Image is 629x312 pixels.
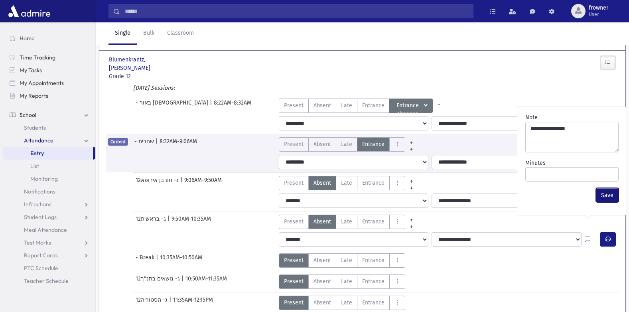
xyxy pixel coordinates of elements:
span: 12ג- בראשית [136,215,168,229]
span: Late [341,277,352,286]
span: Students [24,124,46,131]
span: Late [341,140,352,148]
span: Student Logs [24,213,57,221]
span: 10:50AM-11:35AM [185,274,227,289]
span: Current [108,138,128,146]
span: 8:22AM-8:32AM [214,99,251,113]
span: My Reports [20,92,48,99]
a: School [3,109,95,121]
a: Attendance [3,134,95,147]
span: Entrance [362,277,384,286]
span: My Appointments [20,79,64,87]
span: Teacher Schedule [24,277,69,284]
div: AttTypes [279,215,418,229]
a: Bulk [137,22,161,45]
span: Absent [314,298,331,307]
span: Report Cards [24,252,58,259]
span: frowner [589,5,608,11]
span: - באור [DEMOGRAPHIC_DATA] [136,99,210,113]
span: User [589,11,608,18]
span: Test Marks [24,239,51,246]
a: Teacher Schedule [3,274,95,287]
span: Absent [314,179,331,187]
span: | [156,253,160,268]
span: Late [341,101,352,110]
span: List [30,162,39,170]
a: My Tasks [3,64,95,77]
input: Search [120,4,473,18]
span: 9:06AM-9:50AM [184,176,222,190]
a: Meal Attendance [3,223,95,236]
span: | [181,274,185,289]
span: | [156,137,160,152]
div: AttTypes [279,296,405,310]
span: 10:35AM-10:50AM [160,253,202,268]
a: PTC Schedule [3,262,95,274]
button: Save [596,188,619,202]
span: Present [284,298,304,307]
label: Minutes [525,159,546,167]
a: All Prior [405,215,418,221]
span: Entrance [362,217,384,226]
span: Entrance [362,140,384,148]
span: Attendance [24,137,53,144]
span: Meal Attendance [24,226,67,233]
span: Present [284,101,304,110]
span: | [210,99,214,113]
span: Present [284,179,304,187]
div: AttTypes [279,274,405,289]
span: Blumenkrantz, [PERSON_NAME] [109,55,187,72]
button: Entrance Absence [389,99,433,113]
a: All Later [405,221,418,227]
span: Notifications [24,188,55,195]
a: All Prior [405,176,418,182]
span: Late [341,217,352,226]
span: Present [284,277,304,286]
span: | [168,215,172,229]
span: PTC Schedule [24,265,58,272]
span: Absent [314,256,331,265]
label: Note [525,113,538,122]
a: My Reports [3,89,95,102]
div: AttTypes [279,176,418,190]
span: My Tasks [20,67,42,74]
a: Report Cards [3,249,95,262]
a: Monitoring [3,172,95,185]
span: 11:35AM-12:15PM [173,296,213,310]
span: Late [341,179,352,187]
a: Student Logs [3,211,95,223]
a: Single [108,22,137,45]
span: Late [341,256,352,265]
div: AttTypes [279,253,405,268]
a: Students [3,121,95,134]
span: 12ג- הסטוריה [136,296,169,310]
span: Time Tracking [20,54,55,61]
a: List [3,160,95,172]
a: My Appointments [3,77,95,89]
span: - Break [136,253,156,268]
span: 8:32AM-9:06AM [160,137,197,152]
span: Home [20,35,35,42]
span: Absent [314,277,331,286]
a: Test Marks [3,236,95,249]
span: Infractions [24,201,51,208]
img: AdmirePro [6,3,52,19]
a: Entry [3,147,93,160]
span: Absent [314,101,331,110]
span: Absent [314,140,331,148]
i: [DATE] Sessions: [133,85,175,91]
a: Home [3,32,95,45]
span: Entrance Absence [394,101,423,110]
span: Monitoring [30,175,58,182]
span: | [180,176,184,190]
span: - שחרית [134,137,156,152]
span: Entry [30,150,44,157]
span: 12ג- נושאים בתנ"ך [136,274,181,289]
a: Classroom [161,22,200,45]
div: AttTypes [279,137,418,152]
span: 12ג- חורבן אירופא [136,176,180,190]
span: Present [284,217,304,226]
span: Absent [314,217,331,226]
span: Grade 12 [109,72,187,81]
span: Present [284,256,304,265]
